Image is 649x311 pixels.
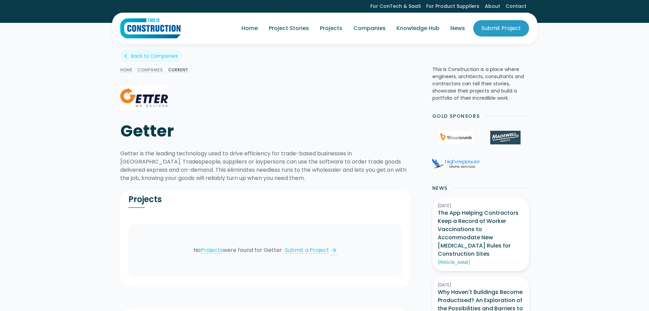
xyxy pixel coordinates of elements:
h2: Projects [128,194,265,204]
div: Submit Project [481,24,521,32]
img: 1Breadcrumb [439,131,473,144]
div: arrow_back_ios [124,53,130,59]
img: Getter [120,85,168,110]
a: Projects [201,246,223,254]
img: High Exposure [432,158,480,168]
h3: The App Helping Contractors Keep a Record of Worker Vaccinations to Accommodate New [MEDICAL_DATA... [438,209,524,258]
img: This Is Construction Logo [120,18,181,39]
a: Knowledge Hub [391,19,445,38]
a: Current [168,67,189,73]
div: / [133,66,138,74]
h2: News [432,185,448,192]
div: [DATE] [438,282,524,288]
div: Getter is the leading technology used to drive efficiency for trade-based businesses in [GEOGRAPH... [120,150,411,182]
div: [DATE] [438,203,524,209]
a: Submit a Projectarrow_forward [282,246,337,254]
div: [PERSON_NAME] [438,259,470,266]
a: Companies [138,67,163,73]
div: Back to Companies [131,53,178,59]
div: / [163,66,168,74]
p: This Is Construction is a place where engineers, architects, consultants and contractors can tell... [432,66,529,102]
a: Home [120,67,133,73]
div: No were found for [194,246,262,254]
h2: Gold Sponsors [432,113,480,120]
div: arrow_forward [330,247,337,254]
a: Submit Project [473,20,529,37]
a: Projects [314,19,348,38]
a: home [120,18,181,39]
img: Madewell Products [490,131,520,144]
a: News [445,19,470,38]
a: [DATE]The App Helping Contractors Keep a Record of Worker Vaccinations to Accommodate New [MEDICA... [432,197,529,271]
a: Home [236,19,263,38]
div: Submit a Project [285,246,329,254]
a: Project Stories [263,19,314,38]
a: arrow_back_iosBack to Companies [120,50,182,62]
div: Getter [264,246,282,254]
a: Companies [348,19,391,38]
h1: Getter [120,121,330,141]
